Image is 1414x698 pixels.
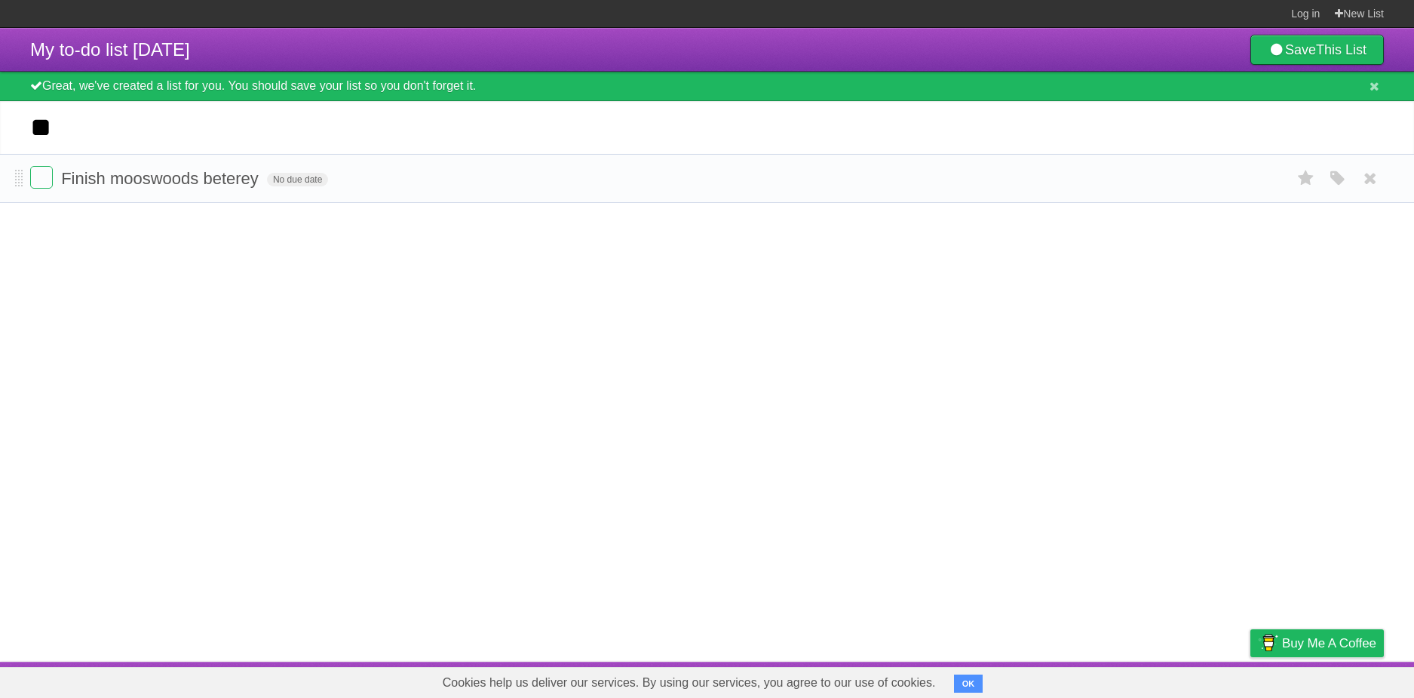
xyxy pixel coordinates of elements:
b: This List [1316,42,1366,57]
a: Suggest a feature [1289,666,1384,694]
img: Buy me a coffee [1258,630,1278,656]
a: About [1050,666,1081,694]
a: Privacy [1231,666,1270,694]
a: SaveThis List [1250,35,1384,65]
span: Buy me a coffee [1282,630,1376,656]
a: Terms [1179,666,1213,694]
a: Buy me a coffee [1250,629,1384,657]
span: My to-do list [DATE] [30,39,190,60]
label: Done [30,166,53,189]
label: Star task [1292,166,1320,191]
a: Developers [1100,666,1161,694]
span: Finish mooswoods beterey [61,169,262,188]
span: Cookies help us deliver our services. By using our services, you agree to our use of cookies. [428,668,951,698]
span: No due date [267,173,328,186]
button: OK [954,675,983,693]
